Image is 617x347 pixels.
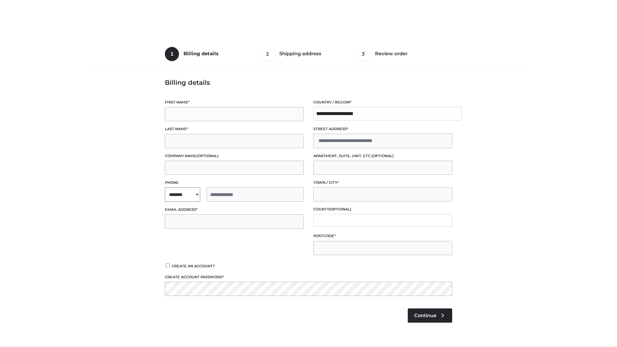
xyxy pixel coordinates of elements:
span: Create an account? [172,264,215,268]
span: (optional) [196,154,219,158]
span: 1 [165,47,179,61]
label: Postcode [313,233,452,239]
span: (optional) [371,154,394,158]
label: Last name [165,126,304,132]
label: Phone [165,180,304,186]
label: Create account password [165,274,452,280]
label: County [313,206,452,212]
span: 2 [261,47,275,61]
label: First name [165,99,304,105]
span: Shipping address [279,50,321,57]
span: Billing details [183,50,219,57]
span: (optional) [329,207,351,211]
label: Street address [313,126,452,132]
span: Continue [414,313,436,318]
h3: Billing details [165,79,452,86]
span: Review order [375,50,407,57]
label: Town / City [313,180,452,186]
label: Country / Region [313,99,452,105]
a: Continue [408,308,452,323]
label: Company name [165,153,304,159]
label: Apartment, suite, unit, etc. [313,153,452,159]
label: Email address [165,207,304,213]
span: 3 [356,47,371,61]
input: Create an account? [165,263,171,267]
